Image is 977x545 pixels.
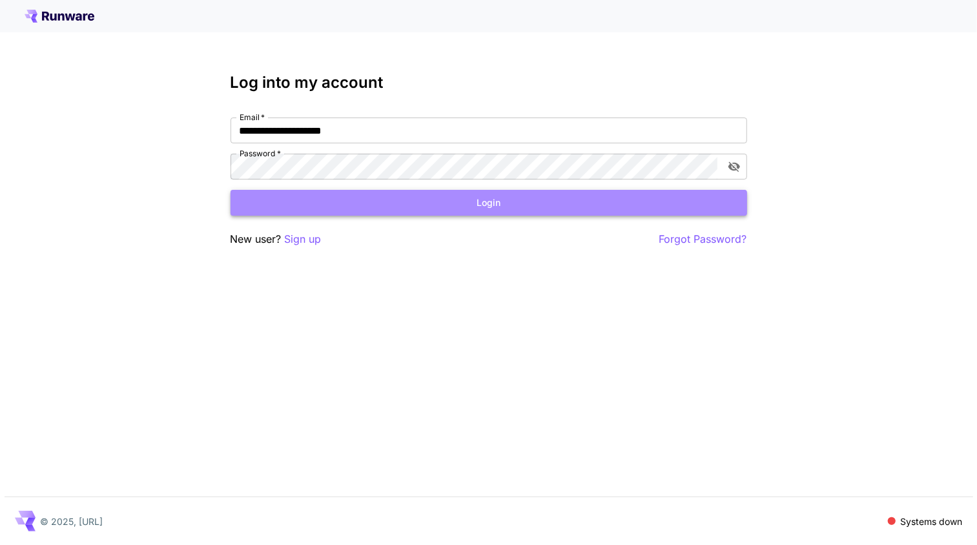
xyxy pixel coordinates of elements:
[240,112,265,123] label: Email
[231,231,322,247] p: New user?
[901,515,963,528] p: Systems down
[231,74,747,92] h3: Log into my account
[285,231,322,247] button: Sign up
[723,155,746,178] button: toggle password visibility
[659,231,747,247] button: Forgot Password?
[41,515,103,528] p: © 2025, [URL]
[240,148,281,159] label: Password
[231,190,747,216] button: Login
